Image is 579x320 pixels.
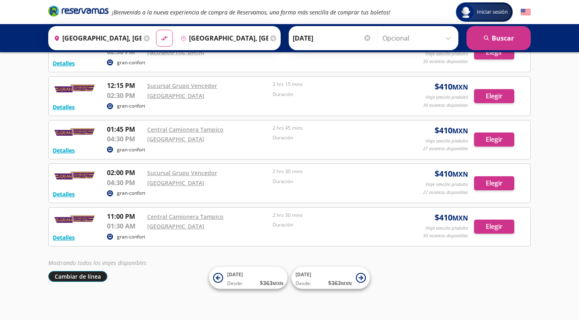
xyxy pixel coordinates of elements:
p: 2 hrs 45 mins [273,124,394,132]
button: Detalles [53,146,75,155]
p: 2 hrs 15 mins [273,81,394,88]
span: $ 410 [435,212,468,224]
p: 02:30 PM [107,91,143,100]
p: 01:30 AM [107,221,143,231]
p: Duración [273,178,394,185]
small: MXN [452,126,468,135]
small: MXN [452,83,468,92]
p: gran-confort [117,59,145,66]
button: [DATE]Desde:$363MXN [209,267,287,289]
img: RESERVAMOS [53,81,97,97]
p: gran-confort [117,233,145,241]
button: Detalles [53,233,75,242]
a: [GEOGRAPHIC_DATA] [147,222,204,230]
p: Viaje sencillo p/adulto [425,51,468,57]
span: $ 410 [435,81,468,93]
button: Detalles [53,59,75,67]
p: 30 asientos disponibles [423,58,468,65]
img: RESERVAMOS [53,168,97,184]
a: Sucursal Grupo Vencedor [147,169,217,177]
p: Duración [273,91,394,98]
input: Opcional [382,28,454,48]
button: Elegir [474,45,514,59]
p: Duración [273,221,394,228]
span: Desde: [227,280,243,287]
small: MXN [341,280,352,286]
span: $ 363 [260,279,283,287]
em: ¡Bienvenido a la nueva experiencia de compra de Reservamos, una forma más sencilla de comprar tus... [112,8,390,16]
span: $ 410 [435,124,468,137]
span: Desde: [296,280,311,287]
button: Detalles [53,103,75,111]
small: MXN [273,280,283,286]
input: Buscar Origen [51,28,142,48]
p: Duración [273,134,394,141]
p: 04:30 PM [107,178,143,188]
em: Mostrando todos los viajes disponibles [48,259,146,267]
p: 27 asientos disponibles [423,189,468,196]
small: MXN [452,170,468,179]
button: English [521,7,531,17]
a: Central Camionera Tampico [147,213,224,220]
span: [DATE] [296,271,311,278]
p: gran-confort [117,190,145,197]
span: $ 410 [435,168,468,180]
i: Brand Logo [48,5,109,17]
a: Sucursal Grupo Vencedor [147,82,217,90]
small: MXN [452,214,468,222]
p: 02:00 PM [107,168,143,177]
p: 30 asientos disponibles [423,102,468,109]
a: Central Camionera Tampico [147,126,224,133]
a: [GEOGRAPHIC_DATA] [147,92,204,100]
button: Elegir [474,220,514,234]
button: Elegir [474,176,514,190]
button: Buscar [466,26,531,50]
p: Viaje sencillo p/adulto [425,225,468,232]
p: 2 hrs 30 mins [273,212,394,219]
p: 04:30 PM [107,134,143,144]
span: [DATE] [227,271,243,278]
input: Elegir Fecha [293,28,372,48]
a: [GEOGRAPHIC_DATA] [147,135,204,143]
p: 2 hrs 30 mins [273,168,394,175]
p: 27 asientos disponibles [423,145,468,152]
input: Buscar Destino [177,28,268,48]
button: Detalles [53,190,75,198]
p: Viaje sencillo p/adulto [425,138,468,145]
span: $ 363 [328,279,352,287]
p: gran-confort [117,146,145,153]
img: RESERVAMOS [53,124,97,141]
img: RESERVAMOS [53,212,97,228]
p: 12:15 PM [107,81,143,90]
a: Brand Logo [48,5,109,19]
span: Iniciar sesión [474,8,511,16]
button: Elegir [474,89,514,103]
a: [GEOGRAPHIC_DATA] [147,179,204,187]
p: Viaje sencillo p/adulto [425,181,468,188]
p: 01:45 PM [107,124,143,134]
button: [DATE]Desde:$363MXN [292,267,370,289]
p: 30 asientos disponibles [423,232,468,239]
button: Elegir [474,132,514,147]
p: 11:00 PM [107,212,143,221]
p: Viaje sencillo p/adulto [425,94,468,101]
button: Cambiar de línea [48,271,107,282]
p: gran-confort [117,102,145,110]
